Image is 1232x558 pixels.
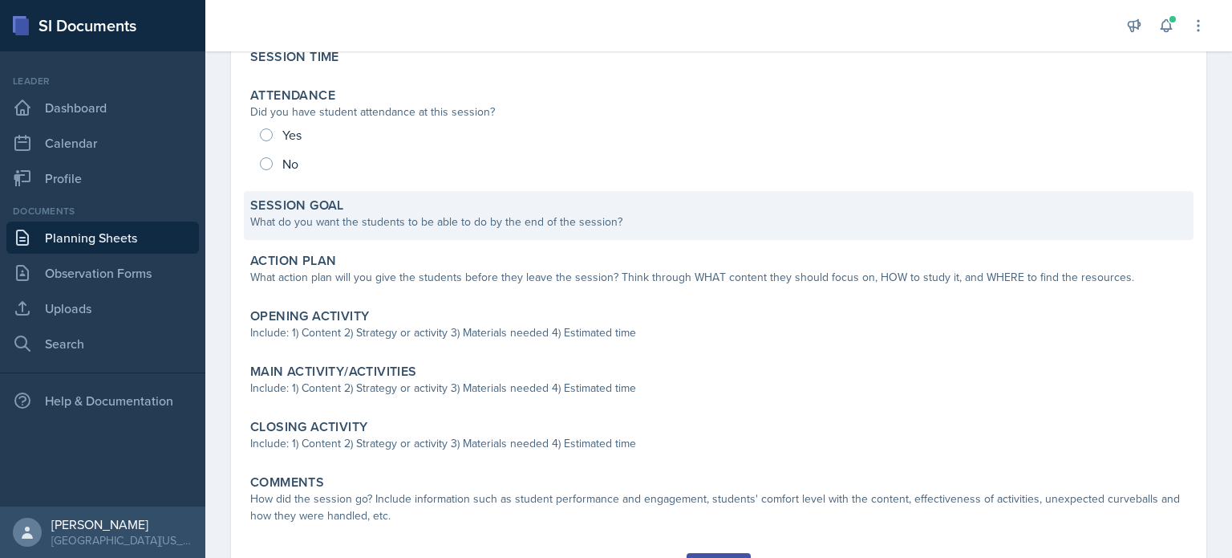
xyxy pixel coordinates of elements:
[250,491,1187,524] div: How did the session go? Include information such as student performance and engagement, students'...
[51,516,192,532] div: [PERSON_NAME]
[250,364,417,380] label: Main Activity/Activities
[6,162,199,194] a: Profile
[6,328,199,360] a: Search
[250,419,367,435] label: Closing Activity
[250,475,324,491] label: Comments
[6,127,199,159] a: Calendar
[250,324,1187,341] div: Include: 1) Content 2) Strategy or activity 3) Materials needed 4) Estimated time
[250,214,1187,230] div: What do you want the students to be able to do by the end of the session?
[250,435,1187,452] div: Include: 1) Content 2) Strategy or activity 3) Materials needed 4) Estimated time
[6,292,199,324] a: Uploads
[250,269,1187,286] div: What action plan will you give the students before they leave the session? Think through WHAT con...
[51,532,192,548] div: [GEOGRAPHIC_DATA][US_STATE] in [GEOGRAPHIC_DATA]
[250,308,369,324] label: Opening Activity
[6,74,199,88] div: Leader
[6,222,199,254] a: Planning Sheets
[6,92,199,124] a: Dashboard
[6,385,199,417] div: Help & Documentation
[250,380,1187,397] div: Include: 1) Content 2) Strategy or activity 3) Materials needed 4) Estimated time
[6,257,199,289] a: Observation Forms
[250,104,1187,120] div: Did you have student attendance at this session?
[250,253,336,269] label: Action Plan
[6,204,199,218] div: Documents
[250,198,344,214] label: Session Goal
[250,88,335,104] label: Attendance
[250,49,339,65] label: Session Time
